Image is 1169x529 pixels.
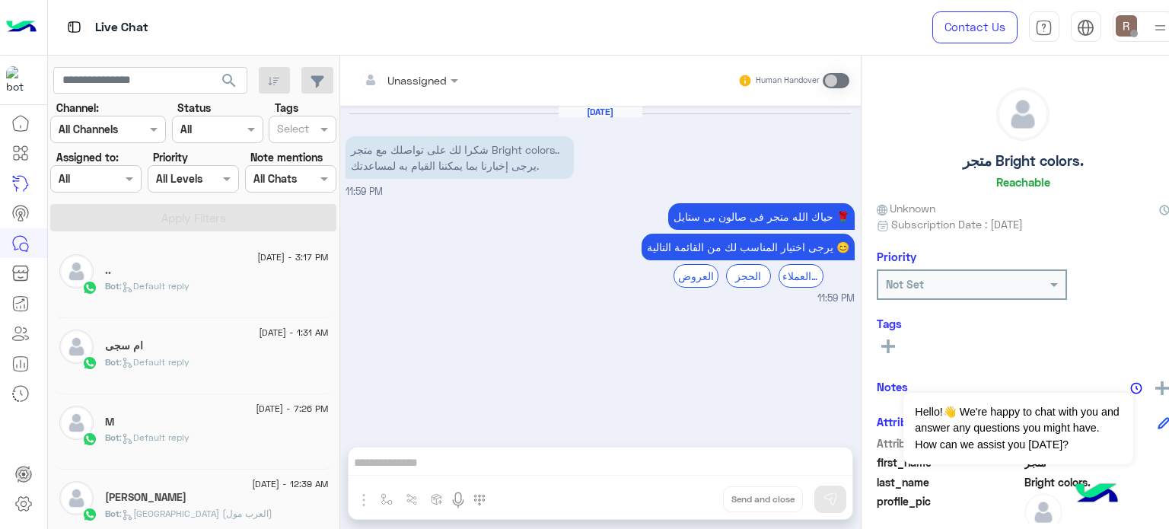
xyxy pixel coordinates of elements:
img: add [1155,381,1169,395]
span: Attribute Name [877,435,1022,451]
span: [DATE] - 3:17 PM [257,250,328,264]
div: Select [275,120,309,140]
span: 11:59 PM [346,186,383,197]
button: Apply Filters [50,204,336,231]
h5: M [105,416,114,429]
span: Hello!👋 We're happy to chat with you and answer any questions you might have. How can we assist y... [903,393,1132,464]
span: Bot [105,356,119,368]
div: الحجز [726,264,771,288]
label: Status [177,100,211,116]
img: defaultAdmin.png [59,481,94,515]
div: العروض [674,264,718,288]
div: خدمة العملاء [779,264,823,288]
h6: Priority [877,250,916,263]
span: : Default reply [119,280,190,292]
p: 7/8/2025, 11:59 PM [668,203,855,230]
label: Channel: [56,100,99,116]
img: defaultAdmin.png [59,254,94,288]
span: Bot [105,432,119,443]
img: Logo [6,11,37,43]
span: Bot [105,280,119,292]
img: defaultAdmin.png [59,406,94,440]
span: first_name [877,454,1022,470]
span: : Default reply [119,356,190,368]
img: WhatsApp [82,507,97,522]
img: 510162592189670 [6,66,33,94]
p: 7/8/2025, 11:59 PM [346,136,574,179]
span: : Default reply [119,432,190,443]
span: 11:59 PM [817,292,855,306]
img: tab [1035,19,1053,37]
label: Tags [275,100,298,116]
img: WhatsApp [82,280,97,295]
span: Bot [105,508,119,519]
span: [DATE] - 7:26 PM [256,402,328,416]
label: Priority [153,149,188,165]
h6: Attributes [877,415,931,429]
img: tab [65,18,84,37]
h5: ام سجى [105,339,143,352]
span: [DATE] - 1:31 AM [259,326,328,339]
label: Assigned to: [56,149,119,165]
img: notes [1130,382,1142,394]
span: profile_pic [877,493,1022,528]
span: search [220,72,238,90]
span: Subscription Date : [DATE] [891,216,1023,232]
h6: Notes [877,380,908,394]
span: Unknown [877,200,936,216]
label: Note mentions [250,149,323,165]
button: search [211,67,248,100]
img: userImage [1116,15,1137,37]
h5: Fatimah Alrowaily [105,491,186,504]
h5: .. [105,264,111,277]
p: 7/8/2025, 11:59 PM [642,234,855,260]
small: Human Handover [756,75,820,87]
img: hulul-logo.png [1070,468,1123,521]
a: tab [1029,11,1059,43]
h6: Reachable [996,175,1050,189]
h6: [DATE] [559,107,642,117]
img: WhatsApp [82,355,97,371]
img: defaultAdmin.png [997,88,1049,140]
span: : [GEOGRAPHIC_DATA] (العرب مول) [119,508,272,519]
a: Contact Us [932,11,1018,43]
img: defaultAdmin.png [59,330,94,364]
button: Send and close [723,486,803,512]
h5: متجر Bright colors. [963,152,1084,170]
img: WhatsApp [82,432,97,447]
span: last_name [877,474,1022,490]
p: Live Chat [95,18,148,38]
span: [DATE] - 12:39 AM [252,477,328,491]
img: tab [1077,19,1094,37]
